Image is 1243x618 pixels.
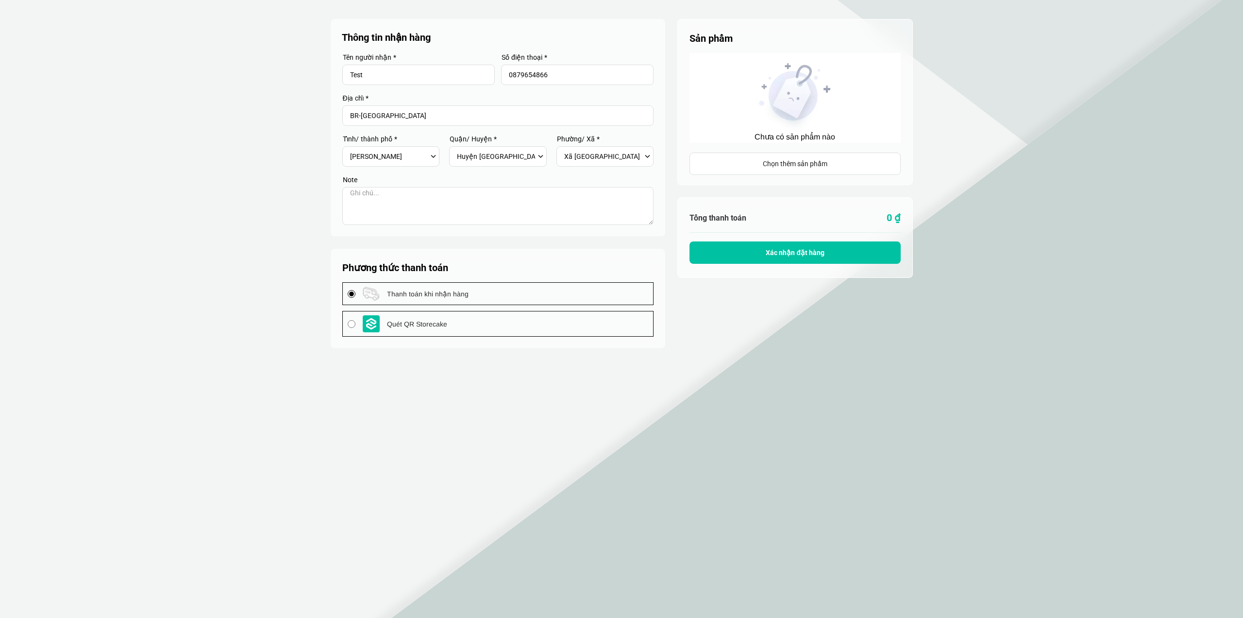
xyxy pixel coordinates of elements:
input: Input Nhập số điện thoại... [501,65,654,85]
label: Số điện thoại * [501,54,654,61]
label: Tên người nhận * [342,54,495,61]
input: Input address with auto completion [342,105,654,126]
label: Quận/ Huyện * [449,136,547,142]
span: Thanh toán khi nhận hàng [387,289,469,299]
h6: Tổng thanh toán [689,213,795,223]
img: payment logo [363,315,380,332]
h5: Sản phẩm [689,31,901,46]
button: Xác nhận đặt hàng [689,241,901,264]
label: Địa chỉ * [342,95,654,102]
a: Chọn thêm sản phẩm [689,153,901,175]
p: Thông tin nhận hàng [342,31,654,44]
label: Note [342,176,654,183]
input: payment logo Thanh toán khi nhận hàng [348,290,355,298]
span: Xác nhận đặt hàng [766,249,824,257]
select: Select district [457,148,535,165]
select: Select province [350,148,428,165]
p: 0 ₫ [795,210,901,225]
input: payment logo Quét QR Storecake [348,320,355,328]
label: Tỉnh/ thành phố * [342,136,440,142]
label: Phường/ Xã * [556,136,654,142]
select: Select commune [564,148,642,165]
div: Chọn thêm sản phẩm [690,158,900,169]
h5: Phương thức thanh toán [342,260,654,275]
input: Input Nhập tên người nhận... [342,65,495,85]
p: Chưa có sản phẩm nào [689,131,901,143]
span: Quét QR Storecake [387,319,447,329]
img: payment logo [363,287,380,301]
